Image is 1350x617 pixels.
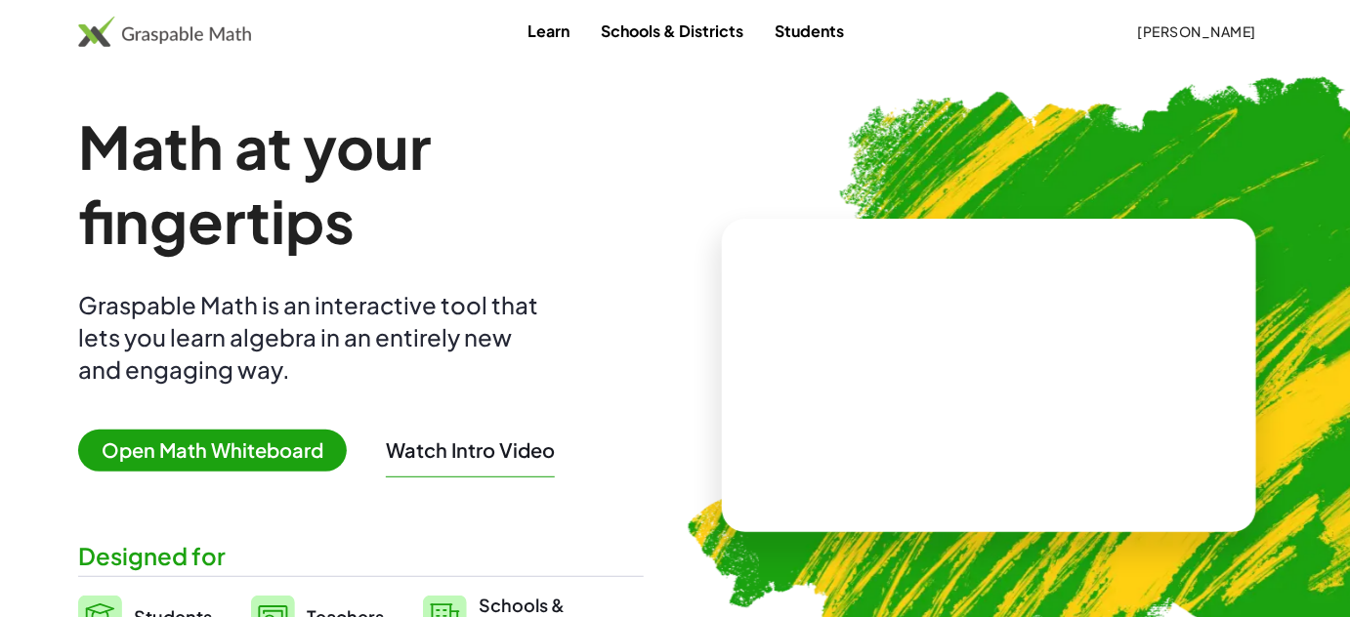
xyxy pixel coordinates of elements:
a: Schools & Districts [585,13,759,49]
a: Students [759,13,860,49]
a: Open Math Whiteboard [78,441,362,462]
div: Designed for [78,540,644,572]
div: Graspable Math is an interactive tool that lets you learn algebra in an entirely new and engaging... [78,289,547,386]
span: [PERSON_NAME] [1137,22,1256,40]
h1: Math at your fingertips [78,109,644,258]
video: What is this? This is dynamic math notation. Dynamic math notation plays a central role in how Gr... [843,302,1136,448]
button: Watch Intro Video [386,437,555,463]
button: [PERSON_NAME] [1121,14,1272,49]
a: Learn [512,13,585,49]
span: Open Math Whiteboard [78,430,347,472]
